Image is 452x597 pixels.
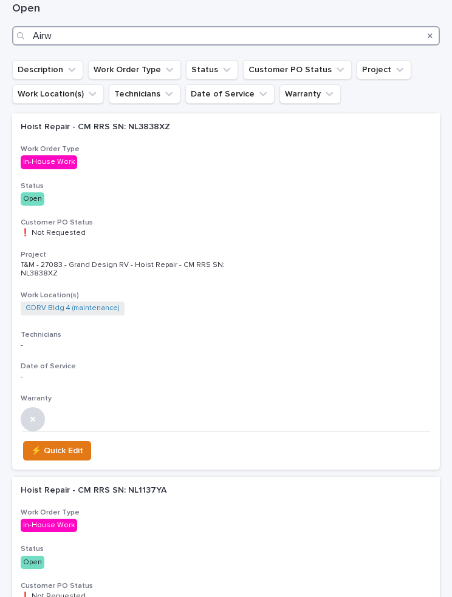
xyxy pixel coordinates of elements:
button: Work Order Type [88,60,181,79]
div: In-House Work [21,155,77,169]
button: Status [186,60,238,79]
span: ⚡ Quick Edit [31,444,83,458]
button: Description [12,60,83,79]
h3: Customer PO Status [21,218,431,228]
h3: Work Order Type [21,508,431,518]
div: In-House Work [21,519,77,532]
h3: Status [21,181,431,191]
a: Hoist Repair - CM RRS SN: NL3838XZWork Order TypeIn-House WorkStatusOpenCustomer PO Status❗ Not R... [12,113,440,470]
h3: Project [21,250,431,260]
h3: Warranty [21,394,431,403]
p: T&M - 27083 - Grand Design RV - Hoist Repair - CM RRS SN: NL3838XZ [21,261,233,278]
h3: Status [21,544,431,554]
button: Work Location(s) [12,84,104,104]
h3: Work Location(s) [21,291,431,300]
div: Open [21,192,44,206]
p: Hoist Repair - CM RRS SN: NL3838XZ [21,122,233,132]
button: Customer PO Status [243,60,352,79]
a: GDRV Bldg 4 (maintenance) [26,304,120,312]
button: Date of Service [185,84,275,104]
button: ⚡ Quick Edit [23,441,91,460]
button: Technicians [109,84,180,104]
p: - [21,341,233,349]
h3: Customer PO Status [21,581,431,591]
h3: Date of Service [21,362,431,371]
p: ❗ Not Requested [21,229,233,237]
div: Open [21,556,44,569]
button: Warranty [279,84,341,104]
p: - [21,373,233,381]
h3: Work Order Type [21,144,431,154]
input: Search [12,26,440,46]
button: Project [357,60,411,79]
h3: Technicians [21,330,431,340]
p: Hoist Repair - CM RRS SN: NL1137YA [21,485,233,496]
h1: Open [12,2,440,16]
